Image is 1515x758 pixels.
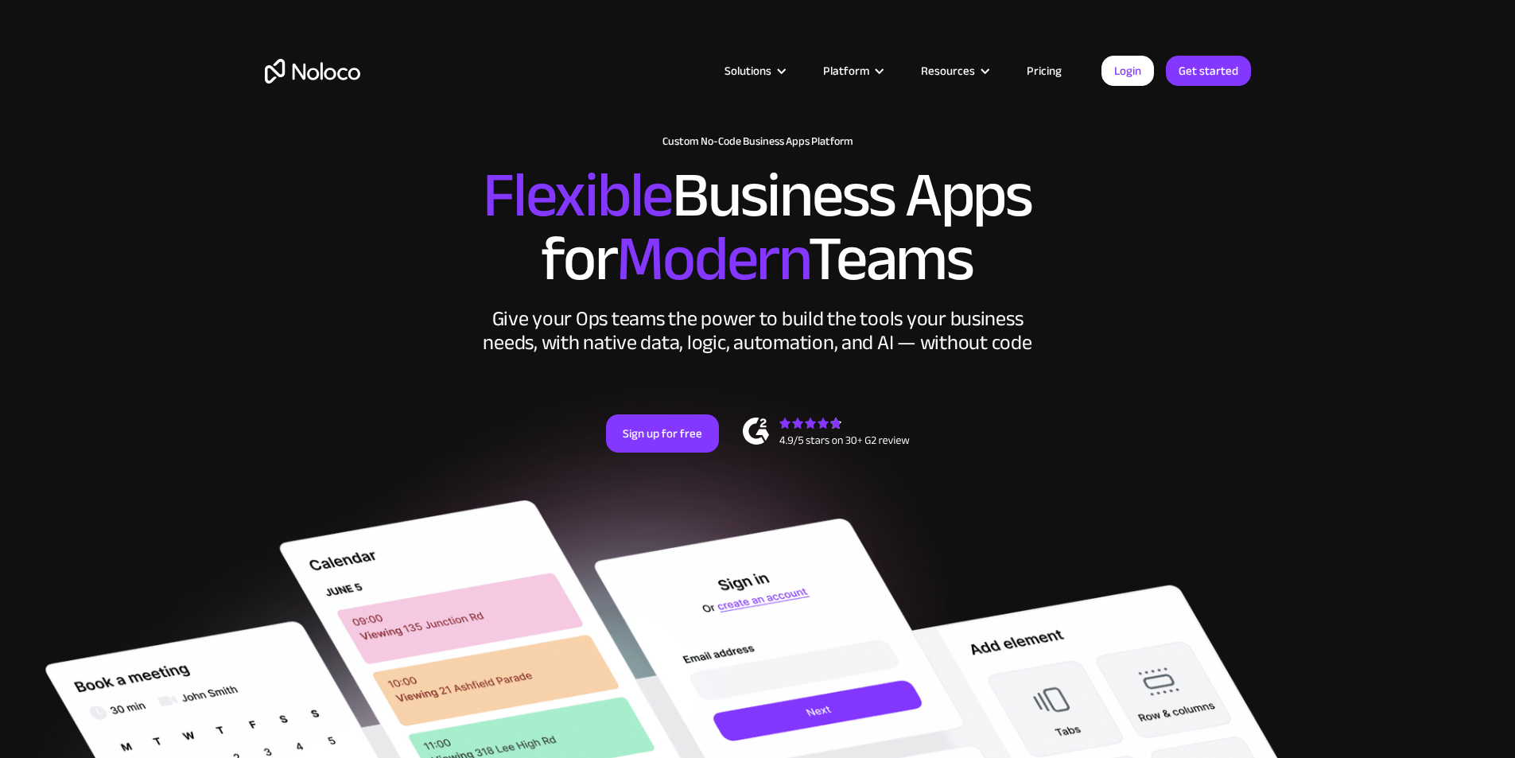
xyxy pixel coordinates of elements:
[483,136,672,255] span: Flexible
[823,60,869,81] div: Platform
[265,164,1251,291] h2: Business Apps for Teams
[724,60,771,81] div: Solutions
[921,60,975,81] div: Resources
[1007,60,1082,81] a: Pricing
[803,60,901,81] div: Platform
[606,414,719,453] a: Sign up for free
[1101,56,1154,86] a: Login
[480,307,1036,355] div: Give your Ops teams the power to build the tools your business needs, with native data, logic, au...
[265,59,360,84] a: home
[901,60,1007,81] div: Resources
[1166,56,1251,86] a: Get started
[616,200,808,318] span: Modern
[705,60,803,81] div: Solutions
